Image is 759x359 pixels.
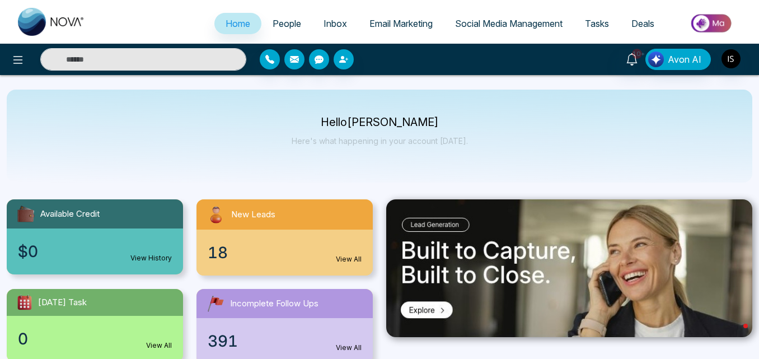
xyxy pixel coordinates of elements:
span: Social Media Management [455,18,563,29]
span: $0 [18,240,38,263]
a: View All [336,343,362,353]
img: User Avatar [721,49,741,68]
a: Tasks [574,13,620,34]
a: View All [336,254,362,264]
button: Avon AI [645,49,711,70]
img: . [386,199,752,337]
a: New Leads18View All [190,199,379,276]
img: followUps.svg [205,293,226,314]
span: People [273,18,301,29]
span: 0 [18,327,28,351]
img: Nova CRM Logo [18,8,85,36]
span: 18 [208,241,228,264]
span: Email Marketing [369,18,433,29]
img: todayTask.svg [16,293,34,311]
a: Home [214,13,261,34]
a: 10+ [619,49,645,68]
p: Here's what happening in your account [DATE]. [292,136,468,146]
span: Inbox [324,18,347,29]
a: Inbox [312,13,358,34]
a: People [261,13,312,34]
a: Social Media Management [444,13,574,34]
span: Deals [631,18,654,29]
img: Market-place.gif [671,11,752,36]
p: Hello [PERSON_NAME] [292,118,468,127]
iframe: Intercom live chat [721,321,748,348]
a: View All [146,341,172,351]
img: availableCredit.svg [16,204,36,224]
a: Email Marketing [358,13,444,34]
span: Avon AI [668,53,701,66]
span: Home [226,18,250,29]
span: [DATE] Task [38,296,87,309]
img: newLeads.svg [205,204,227,225]
a: View History [130,253,172,263]
span: 10+ [632,49,642,59]
span: Tasks [585,18,609,29]
a: Deals [620,13,666,34]
span: Incomplete Follow Ups [230,297,318,310]
span: New Leads [231,208,275,221]
span: 391 [208,329,238,353]
img: Lead Flow [648,52,664,67]
span: Available Credit [40,208,100,221]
